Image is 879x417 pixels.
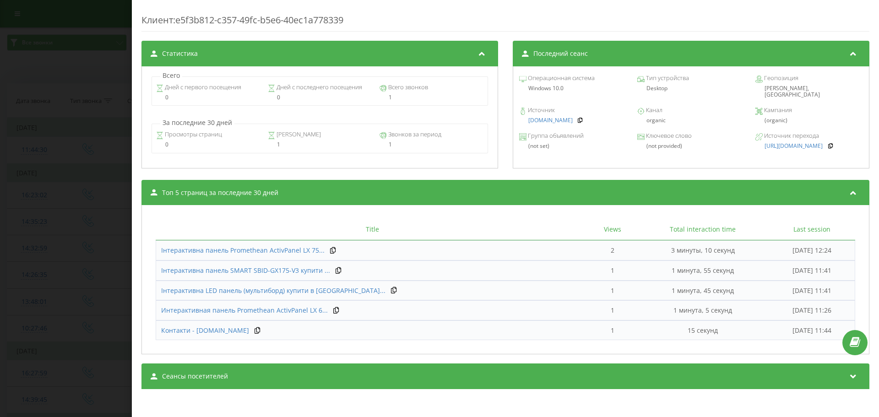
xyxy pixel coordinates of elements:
td: [DATE] 11:41 [769,260,855,281]
div: (not provided) [637,143,745,149]
div: Windows 10.0 [519,85,627,92]
p: Всего [160,71,182,80]
div: 0 [156,141,260,148]
span: Источник [526,106,555,115]
td: 1 минута, 45 секунд [637,281,769,301]
span: [PERSON_NAME] [275,130,321,139]
a: Інтерактивна панель SMART SBID-GX175-V3 купити ... [161,266,330,275]
span: Топ 5 страниц за последние 30 дней [162,188,278,197]
td: 1 [589,281,637,301]
span: Клиент [141,14,173,26]
span: Последний сеанс [533,49,588,58]
td: 1 минута, 5 секунд [637,300,769,320]
span: Всего звонков [387,83,428,92]
td: 1 [589,320,637,341]
span: Просмотры страниц [163,130,222,139]
td: 1 [589,300,637,320]
a: Интерактивная панель Promethean ActivPanel LX 6... [161,306,328,315]
div: organic [637,117,745,124]
td: 1 минута, 55 секунд [637,260,769,281]
span: Канал [645,106,662,115]
td: 2 [589,240,637,260]
a: [DOMAIN_NAME] [528,117,573,124]
td: 1 [589,260,637,281]
td: [DATE] 12:24 [769,240,855,260]
a: [URL][DOMAIN_NAME] [765,143,823,149]
a: Контакти - [DOMAIN_NAME] [161,326,249,335]
div: 0 [268,94,372,101]
a: Інтерактивна панель Promethean ActivPanel LX 75... [161,246,325,255]
td: 15 секунд [637,320,769,341]
th: Views [589,219,637,240]
span: Группа объявлений [526,131,584,141]
p: За последние 30 дней [160,118,234,127]
span: Источник перехода [763,131,819,141]
div: [PERSON_NAME], [GEOGRAPHIC_DATA] [755,85,863,98]
div: 0 [156,94,260,101]
span: Геопозиция [763,74,798,83]
span: Статистика [162,49,198,58]
span: Кампания [763,106,792,115]
td: [DATE] 11:41 [769,281,855,301]
span: Дней с первого посещения [163,83,241,92]
span: Операционная система [526,74,595,83]
div: (not set) [519,143,627,149]
div: 1 [380,94,483,101]
span: Тип устройства [645,74,689,83]
span: Звонков за период [387,130,441,139]
div: (organic) [755,117,863,124]
div: 1 [268,141,372,148]
span: Дней с последнего посещения [275,83,362,92]
th: Title [156,219,589,240]
td: [DATE] 11:44 [769,320,855,341]
a: Інтерактивна LED панель (мультиборд) купити в [GEOGRAPHIC_DATA]... [161,286,385,295]
td: [DATE] 11:26 [769,300,855,320]
th: Last session [769,219,855,240]
td: 3 минуты, 10 секунд [637,240,769,260]
span: Сеансы посетителей [162,372,228,381]
div: Desktop [637,85,745,92]
div: 1 [380,141,483,148]
span: Ключевое слово [645,131,692,141]
th: Total interaction time [637,219,769,240]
